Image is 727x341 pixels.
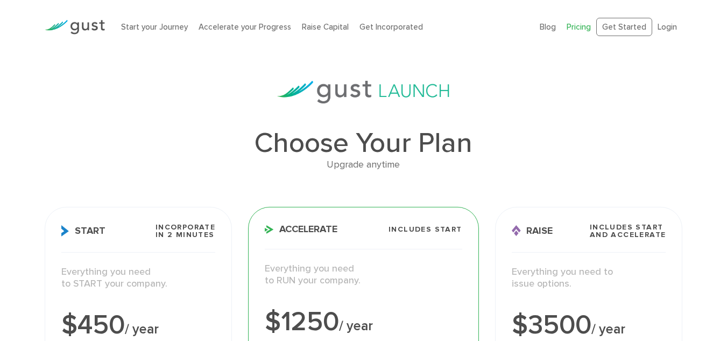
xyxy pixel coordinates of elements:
[512,225,553,236] span: Raise
[61,312,216,339] div: $450
[277,81,449,103] img: gust-launch-logos.svg
[512,312,666,339] div: $3500
[567,22,591,32] a: Pricing
[658,22,677,32] a: Login
[156,224,215,239] span: Incorporate in 2 Minutes
[359,22,423,32] a: Get Incorporated
[61,266,216,290] p: Everything you need to START your company.
[61,225,105,236] span: Start
[512,266,666,290] p: Everything you need to issue options.
[590,224,666,239] span: Includes START and ACCELERATE
[265,225,274,234] img: Accelerate Icon
[591,321,625,337] span: / year
[45,157,683,173] div: Upgrade anytime
[199,22,291,32] a: Accelerate your Progress
[121,22,188,32] a: Start your Journey
[265,309,462,336] div: $1250
[302,22,349,32] a: Raise Capital
[125,321,159,337] span: / year
[596,18,652,37] a: Get Started
[265,263,462,287] p: Everything you need to RUN your company.
[265,225,337,234] span: Accelerate
[389,226,462,233] span: Includes START
[512,225,521,236] img: Raise Icon
[45,129,683,157] h1: Choose Your Plan
[339,318,373,334] span: / year
[45,20,105,34] img: Gust Logo
[540,22,556,32] a: Blog
[61,225,69,236] img: Start Icon X2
